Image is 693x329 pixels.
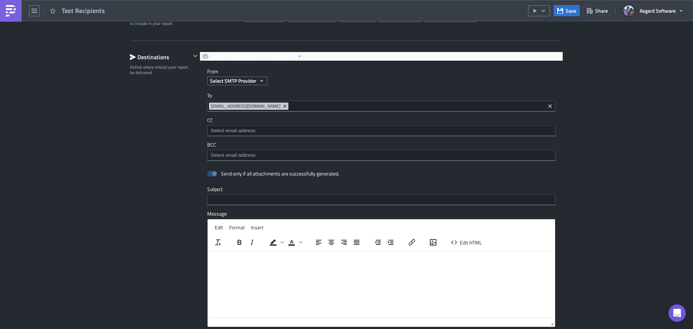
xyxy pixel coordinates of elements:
[5,5,17,17] img: PushMetrics
[229,224,245,231] span: Format
[130,64,191,75] div: Define where should your report be delivered.
[251,224,263,231] span: Insert
[207,92,555,99] label: To
[207,117,555,124] label: CC
[460,238,482,246] span: Edit HTML
[286,237,304,247] div: Text color
[211,103,280,109] span: [EMAIL_ADDRESS][DOMAIN_NAME]
[207,77,267,85] button: Select SMTP Provider
[207,142,555,148] label: BCC
[640,7,676,14] span: Asgard Software
[325,237,337,247] button: Align center
[619,3,688,19] button: Asgard Software
[211,52,294,61] span: Default Pushmetrics SMTP Integration
[384,237,397,247] button: Increase indent
[554,5,580,16] button: Save
[267,237,285,247] div: Background color
[209,127,553,134] input: Select em ail add ress
[200,52,305,61] button: Default Pushmetrics SMTP Integration
[130,15,191,26] div: Select which data & attachment to include in your report.
[448,237,485,247] button: Edit HTML
[313,237,325,247] button: Align left
[233,237,245,247] button: Bold
[207,211,555,217] label: Message
[566,7,576,14] span: Save
[406,237,418,247] button: Insert/edit link
[191,52,200,60] button: Hide content
[668,304,686,322] div: Open Intercom Messenger
[207,186,555,192] label: Subject
[207,68,563,75] label: From
[246,237,258,247] button: Italic
[427,237,439,247] button: Insert/edit image
[130,52,191,62] div: Destinations
[372,237,384,247] button: Decrease indent
[212,237,224,247] button: Clear formatting
[215,224,223,231] span: Edit
[209,152,553,159] input: Select em ail add ress
[221,170,339,177] div: Send only if all attachments are successfully generated.
[338,237,350,247] button: Align right
[546,102,554,111] button: Clear selected items
[210,77,256,85] span: Select SMTP Provider
[548,318,555,327] div: Resize
[623,5,635,17] img: Avatar
[282,103,288,110] button: Remove Tag
[595,7,608,14] span: Share
[350,237,363,247] button: Justify
[62,7,106,15] span: Test Recipients
[583,5,611,16] button: Share
[208,251,555,318] iframe: Rich Text Area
